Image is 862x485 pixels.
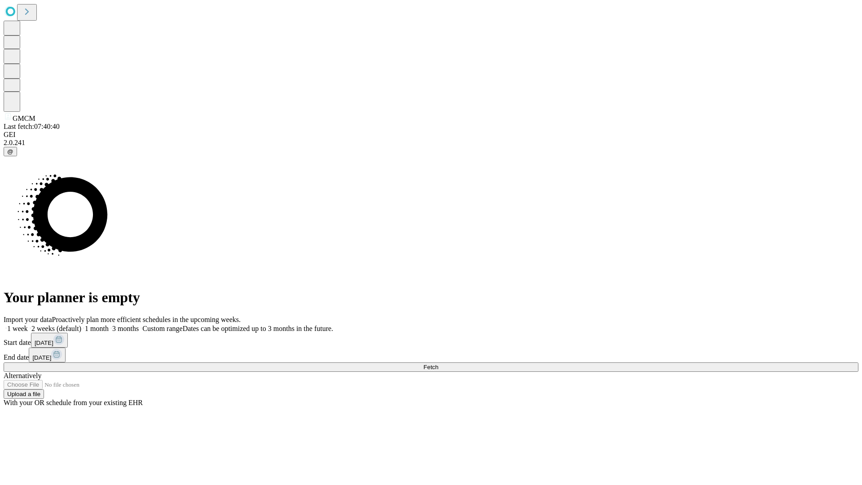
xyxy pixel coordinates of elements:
[4,147,17,156] button: @
[4,372,41,379] span: Alternatively
[4,289,858,306] h1: Your planner is empty
[29,348,66,362] button: [DATE]
[183,325,333,332] span: Dates can be optimized up to 3 months in the future.
[112,325,139,332] span: 3 months
[4,399,143,406] span: With your OR schedule from your existing EHR
[4,316,52,323] span: Import your data
[52,316,241,323] span: Proactively plan more efficient schedules in the upcoming weeks.
[142,325,182,332] span: Custom range
[32,354,51,361] span: [DATE]
[4,123,60,130] span: Last fetch: 07:40:40
[85,325,109,332] span: 1 month
[4,362,858,372] button: Fetch
[4,333,858,348] div: Start date
[4,139,858,147] div: 2.0.241
[13,115,35,122] span: GMCM
[4,348,858,362] div: End date
[423,364,438,370] span: Fetch
[4,389,44,399] button: Upload a file
[31,325,81,332] span: 2 weeks (default)
[7,325,28,332] span: 1 week
[35,339,53,346] span: [DATE]
[4,131,858,139] div: GEI
[31,333,68,348] button: [DATE]
[7,148,13,155] span: @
